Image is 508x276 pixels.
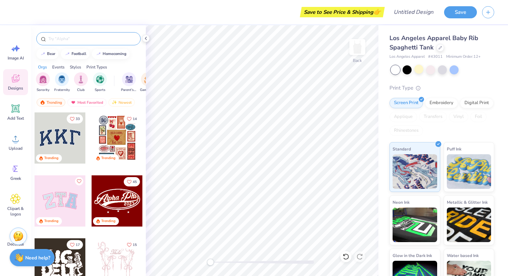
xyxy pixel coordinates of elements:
div: Orgs [38,64,47,70]
img: Fraternity Image [58,75,66,83]
div: Trending [44,156,58,161]
span: 17 [76,243,80,247]
button: Like [124,240,140,249]
button: Save [444,6,477,18]
div: Most Favorited [67,98,106,107]
span: Water based Ink [447,252,479,259]
span: 45 [133,180,137,184]
img: newest.gif [112,100,117,105]
div: Transfers [419,112,447,122]
input: Try "Alpha" [48,35,136,42]
span: Fraternity [54,88,70,93]
div: Trending [101,219,115,224]
div: filter for Parent's Weekend [121,72,137,93]
div: filter for Club [74,72,88,93]
button: filter button [36,72,50,93]
div: Events [52,64,65,70]
span: 33 [76,117,80,121]
div: filter for Game Day [140,72,156,93]
button: Like [124,114,140,123]
span: Parent's Weekend [121,88,137,93]
div: Trending [44,219,58,224]
button: Like [75,177,83,185]
button: homecoming [92,49,130,59]
span: Sports [95,88,105,93]
span: Los Angeles Apparel Baby Rib Spaghetti Tank [389,34,478,52]
span: Add Text [7,116,24,121]
div: Foil [470,112,487,122]
img: Club Image [77,75,85,83]
div: Trending [37,98,65,107]
div: Accessibility label [207,259,214,266]
div: Back [353,57,362,64]
div: Print Type [389,84,494,92]
span: Los Angeles Apparel [389,54,425,60]
img: most_fav.gif [70,100,76,105]
span: Image AI [8,55,24,61]
div: Screen Print [389,98,423,108]
span: Puff Ink [447,145,461,153]
span: Clipart & logos [4,206,27,217]
button: filter button [93,72,107,93]
button: filter button [140,72,156,93]
span: 14 [133,117,137,121]
span: Glow in the Dark Ink [393,252,432,259]
img: Sports Image [96,75,104,83]
div: Vinyl [449,112,468,122]
div: filter for Sports [93,72,107,93]
img: Game Day Image [144,75,152,83]
span: 15 [133,243,137,247]
span: Sorority [37,88,49,93]
img: trend_line.gif [96,52,101,56]
strong: Need help? [25,255,50,261]
div: Rhinestones [389,126,423,136]
div: bear [47,52,55,56]
div: Save to See Price & Shipping [302,7,383,17]
div: filter for Fraternity [54,72,70,93]
div: homecoming [103,52,126,56]
button: Like [67,240,83,249]
span: Metallic & Glitter Ink [447,199,488,206]
input: Untitled Design [388,5,439,19]
img: Metallic & Glitter Ink [447,208,491,242]
div: filter for Sorority [36,72,50,93]
span: Minimum Order: 12 + [446,54,481,60]
div: Trending [101,156,115,161]
span: Club [77,88,85,93]
span: Game Day [140,88,156,93]
button: filter button [121,72,137,93]
img: trend_line.gif [40,52,46,56]
span: Neon Ink [393,199,410,206]
span: # 43011 [428,54,443,60]
button: Like [67,114,83,123]
span: Greek [10,176,21,181]
img: Puff Ink [447,154,491,189]
img: Neon Ink [393,208,437,242]
div: Styles [70,64,81,70]
span: Designs [8,85,23,91]
img: Back [350,40,364,54]
span: Decorate [7,241,24,247]
div: Digital Print [460,98,493,108]
img: Parent's Weekend Image [125,75,133,83]
button: bear [36,49,58,59]
div: football [72,52,86,56]
div: Print Types [86,64,107,70]
button: filter button [74,72,88,93]
img: Sorority Image [39,75,47,83]
span: Standard [393,145,411,153]
div: Embroidery [425,98,458,108]
span: Upload [9,146,22,151]
img: Standard [393,154,437,189]
img: trending.gif [40,100,45,105]
button: Like [124,177,140,186]
span: 👉 [373,8,381,16]
button: filter button [54,72,70,93]
img: trend_line.gif [65,52,70,56]
div: Newest [109,98,135,107]
div: Applique [389,112,417,122]
button: football [61,49,90,59]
